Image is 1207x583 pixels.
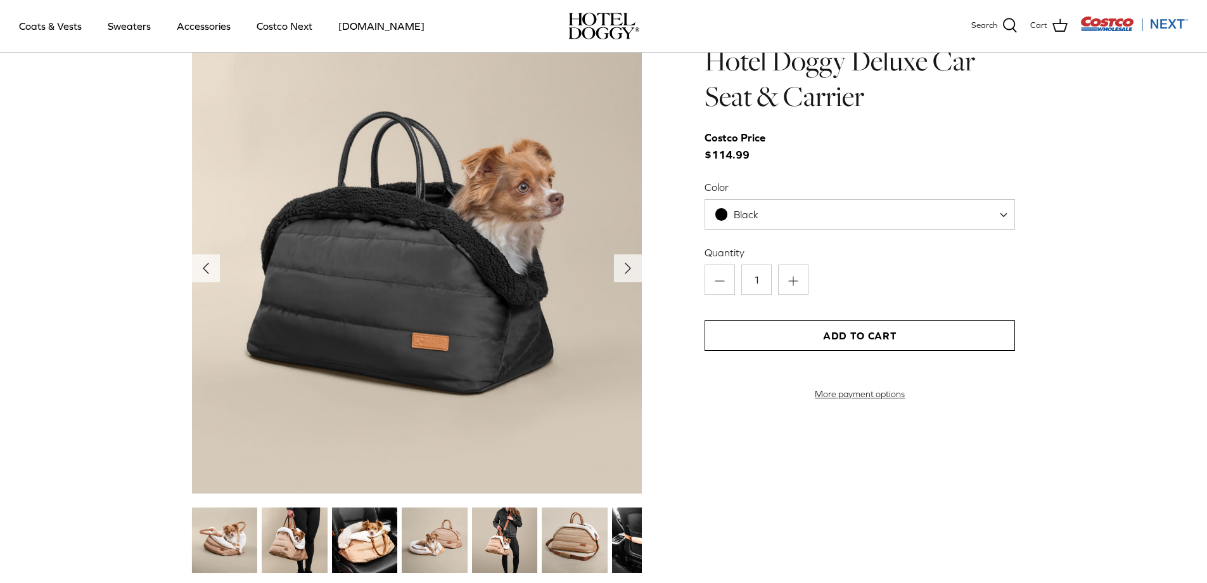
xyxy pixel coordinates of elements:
a: Cart [1030,18,1068,34]
a: hoteldoggy.com hoteldoggycom [568,13,639,39]
a: Search [971,18,1018,34]
img: small dog in a tan dog carrier on a black seat in the car [332,508,397,573]
a: Sweaters [96,4,162,48]
a: More payment options [705,389,1015,400]
button: Next [614,254,642,282]
span: Search [971,19,997,32]
span: Black [734,209,758,220]
a: Costco Next [245,4,324,48]
a: Accessories [165,4,242,48]
a: [DOMAIN_NAME] [327,4,436,48]
a: Coats & Vests [8,4,93,48]
label: Color [705,180,1015,194]
button: Add to Cart [705,320,1015,351]
div: Costco Price [705,129,765,147]
h1: Hotel Doggy Deluxe Car Seat & Carrier [705,43,1015,115]
button: Previous [192,254,220,282]
img: Costco Next [1080,16,1188,32]
a: Visit Costco Next [1080,24,1188,34]
span: $114.99 [705,129,778,164]
span: Cart [1030,19,1047,32]
label: Quantity [705,246,1015,259]
span: Black [705,208,784,221]
input: Quantity [741,265,772,295]
img: hoteldoggycom [568,13,639,39]
span: Black [705,199,1015,230]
